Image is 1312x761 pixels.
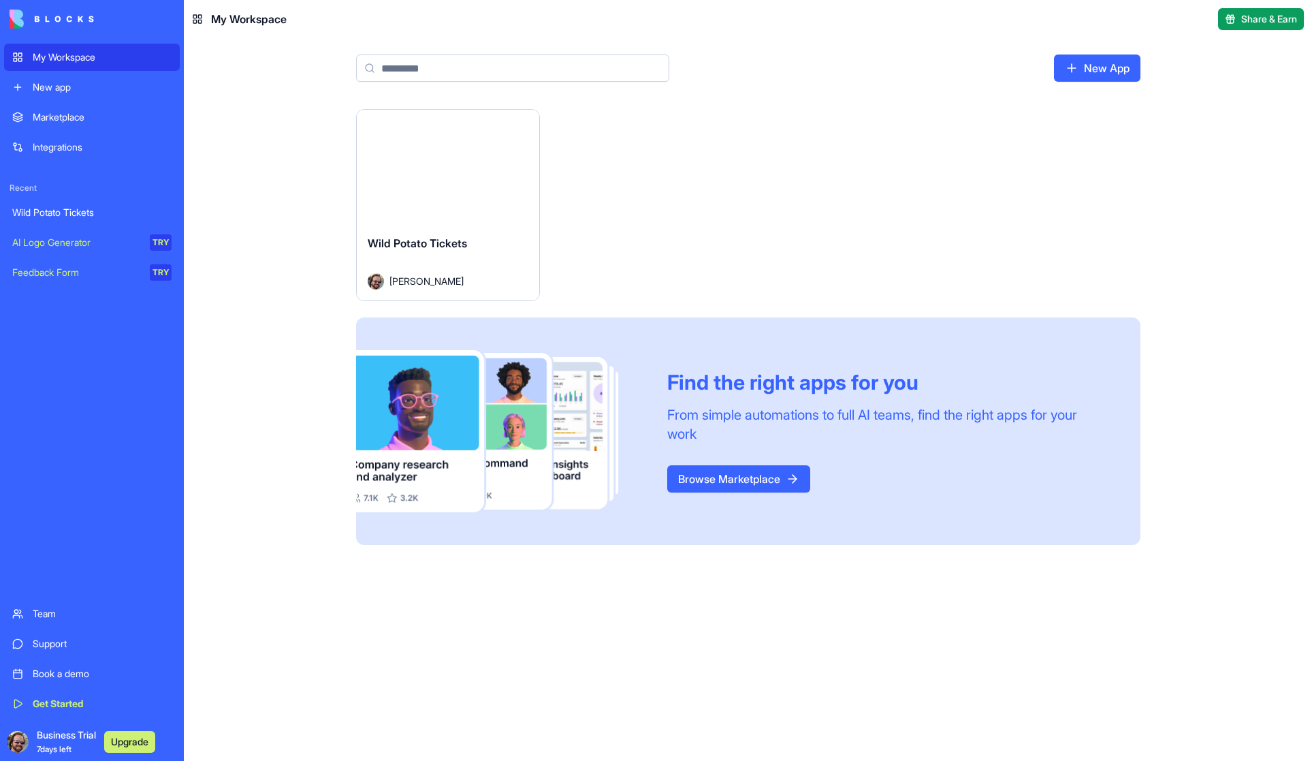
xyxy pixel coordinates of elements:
[7,731,29,753] img: ACg8ocKYol5VRf1PhDvlF-dX0-vSyyf4Uw2QRXVvWZxPj_pBpIkXuDXN=s96-c
[4,660,180,687] a: Book a demo
[12,266,140,279] div: Feedback Form
[1218,8,1304,30] button: Share & Earn
[368,236,467,250] span: Wild Potato Tickets
[4,630,180,657] a: Support
[104,731,155,753] button: Upgrade
[33,667,172,681] div: Book a demo
[4,199,180,226] a: Wild Potato Tickets
[37,728,96,756] span: Business Trial
[150,234,172,251] div: TRY
[12,236,140,249] div: AI Logo Generator
[33,637,172,651] div: Support
[37,744,71,754] span: 7 days left
[4,600,180,627] a: Team
[4,259,180,286] a: Feedback FormTRY
[12,206,172,219] div: Wild Potato Tickets
[211,11,287,27] span: My Workspace
[368,273,384,290] img: Avatar
[356,350,645,513] img: Frame_181_egmpey.png
[356,109,540,301] a: Wild Potato TicketsAvatar[PERSON_NAME]
[33,607,172,621] div: Team
[150,264,172,281] div: TRY
[4,134,180,161] a: Integrations
[389,274,464,288] span: [PERSON_NAME]
[667,465,810,493] a: Browse Marketplace
[33,697,172,711] div: Get Started
[1241,12,1297,26] span: Share & Earn
[4,229,180,256] a: AI Logo GeneratorTRY
[4,690,180,717] a: Get Started
[33,140,172,154] div: Integrations
[33,80,172,94] div: New app
[33,110,172,124] div: Marketplace
[33,50,172,64] div: My Workspace
[667,370,1108,394] div: Find the right apps for you
[667,405,1108,444] div: From simple automations to full AI teams, find the right apps for your work
[10,10,94,29] img: logo
[4,74,180,101] a: New app
[1054,55,1140,82] a: New App
[4,183,180,193] span: Recent
[4,104,180,131] a: Marketplace
[4,44,180,71] a: My Workspace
